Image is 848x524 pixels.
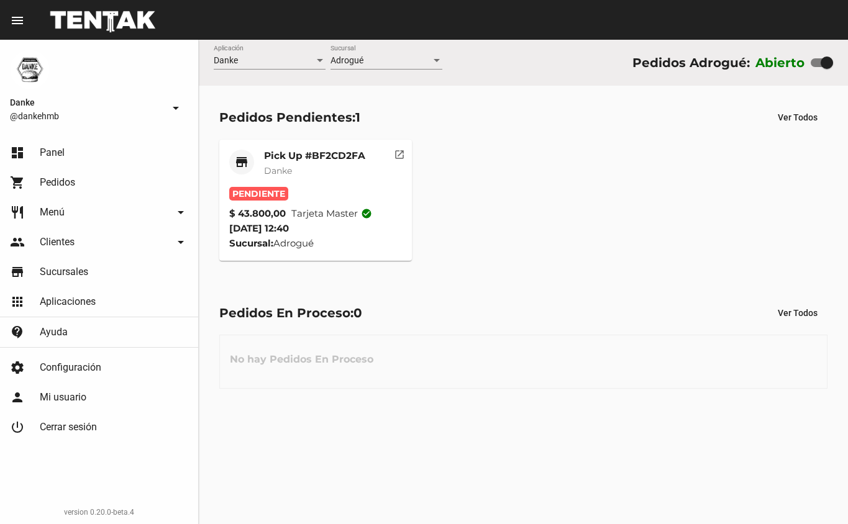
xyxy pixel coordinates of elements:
mat-icon: apps [10,294,25,309]
span: Adrogué [331,55,363,65]
mat-icon: arrow_drop_down [173,235,188,250]
mat-icon: contact_support [10,325,25,340]
iframe: chat widget [796,474,836,512]
span: Ver Todos [778,112,818,122]
mat-icon: arrow_drop_down [173,205,188,220]
span: 1 [355,110,360,125]
mat-icon: person [10,390,25,405]
span: Danke [264,165,292,176]
span: Ver Todos [778,308,818,318]
mat-icon: open_in_new [394,147,405,158]
mat-icon: store [234,155,249,169]
span: Configuración [40,361,101,374]
mat-icon: settings [10,360,25,375]
strong: $ 43.800,00 [229,206,286,221]
span: Tarjeta master [291,206,372,221]
mat-icon: people [10,235,25,250]
mat-icon: arrow_drop_down [168,101,183,115]
span: Cerrar sesión [40,421,97,433]
mat-icon: check_circle [361,208,372,219]
img: 1d4517d0-56da-456b-81f5-6111ccf01445.png [10,50,50,89]
div: Pedidos En Proceso: [219,303,362,323]
span: Menú [40,206,65,219]
span: Danke [214,55,238,65]
span: @dankehmb [10,110,163,122]
span: 0 [353,305,362,320]
span: Pedidos [40,176,75,189]
label: Abierto [755,53,805,73]
strong: Sucursal: [229,237,273,249]
div: Pedidos Adrogué: [632,53,750,73]
span: Panel [40,147,65,159]
h3: No hay Pedidos En Proceso [220,341,383,378]
div: version 0.20.0-beta.4 [10,506,188,518]
mat-icon: restaurant [10,205,25,220]
span: Mi usuario [40,391,86,404]
span: Aplicaciones [40,296,96,308]
mat-icon: power_settings_new [10,420,25,435]
div: Adrogué [229,236,403,251]
span: Ayuda [40,326,68,338]
mat-icon: menu [10,13,25,28]
button: Ver Todos [768,302,827,324]
button: Ver Todos [768,106,827,129]
span: Danke [10,95,163,110]
mat-icon: dashboard [10,145,25,160]
span: Clientes [40,236,75,248]
div: Pedidos Pendientes: [219,107,360,127]
span: Sucursales [40,266,88,278]
mat-icon: store [10,264,25,279]
mat-icon: shopping_cart [10,175,25,190]
span: Pendiente [229,187,288,201]
mat-card-title: Pick Up #BF2CD2FA [264,150,365,162]
span: [DATE] 12:40 [229,222,289,234]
